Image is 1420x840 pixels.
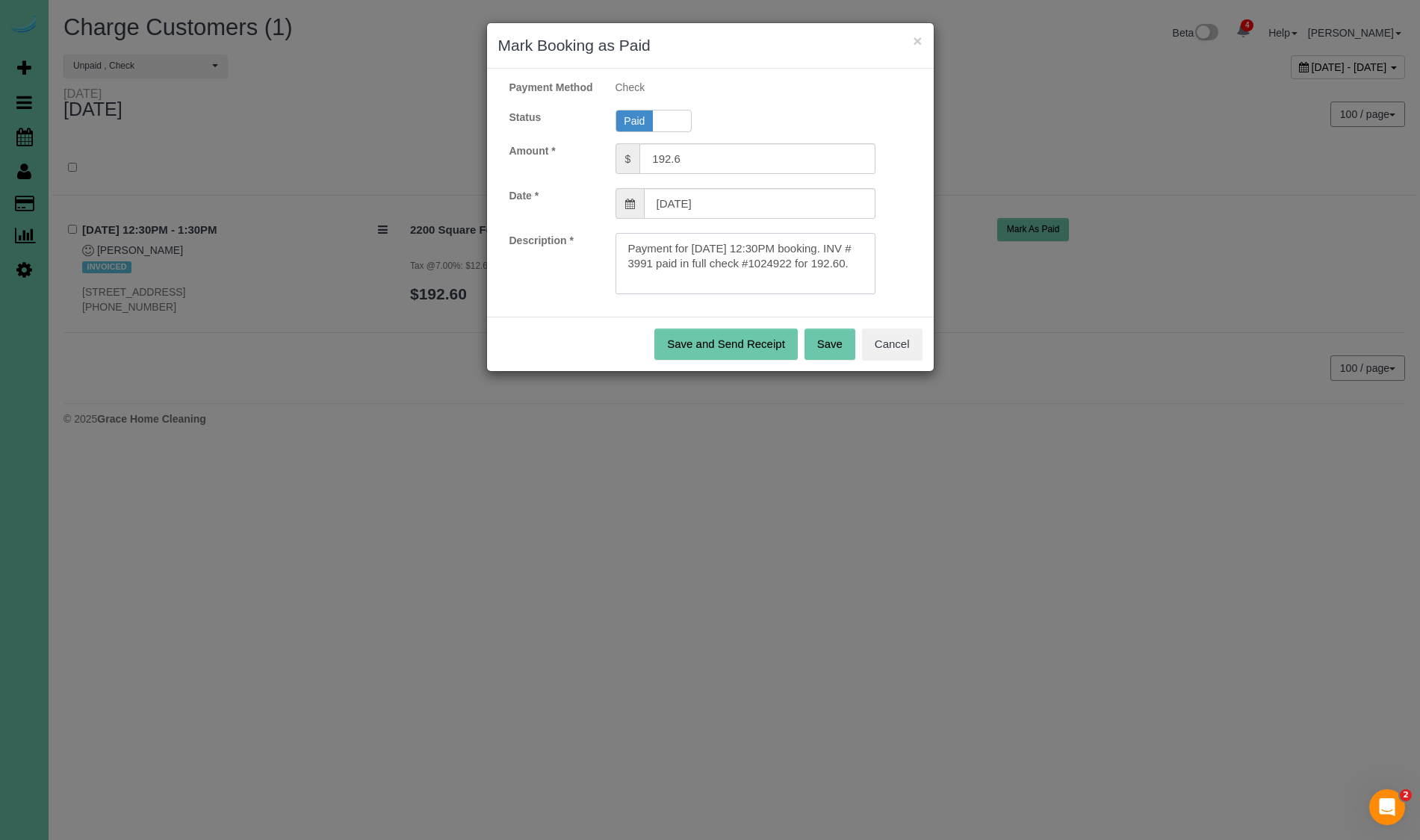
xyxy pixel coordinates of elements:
[804,329,855,360] button: Save
[498,233,604,248] label: Description *
[1369,789,1405,825] iframe: Intercom live chat
[498,143,604,158] label: Amount *
[604,80,887,95] div: Check
[654,329,798,360] button: Save and Send Receipt
[498,34,923,57] h3: Mark Booking as Paid
[498,188,604,203] label: Date *
[616,111,654,131] span: Paid
[498,110,604,125] label: Status
[616,143,640,174] span: $
[913,33,922,49] button: ×
[498,80,604,95] label: Payment Method
[1400,789,1412,801] span: 2
[862,329,923,360] button: Cancel
[644,188,876,219] input: Choose Date Paid...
